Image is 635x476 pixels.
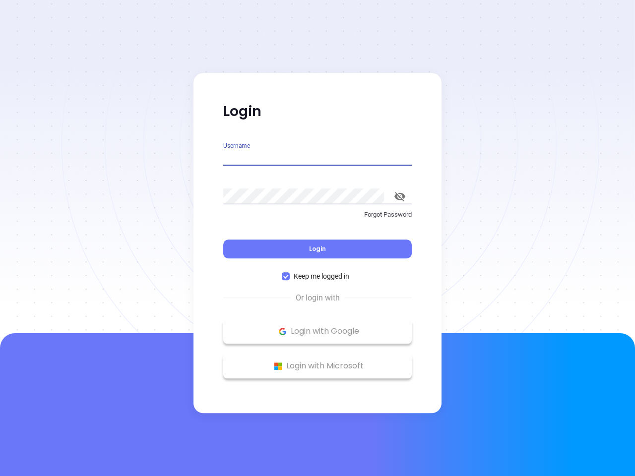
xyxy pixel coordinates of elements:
[388,184,412,208] button: toggle password visibility
[223,239,412,258] button: Login
[291,292,345,304] span: Or login with
[290,271,353,282] span: Keep me logged in
[272,360,284,372] img: Microsoft Logo
[228,324,407,339] p: Login with Google
[276,325,289,338] img: Google Logo
[309,244,326,253] span: Login
[223,143,250,149] label: Username
[223,210,412,220] p: Forgot Password
[223,319,412,344] button: Google Logo Login with Google
[228,358,407,373] p: Login with Microsoft
[223,354,412,378] button: Microsoft Logo Login with Microsoft
[223,103,412,120] p: Login
[223,210,412,228] a: Forgot Password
